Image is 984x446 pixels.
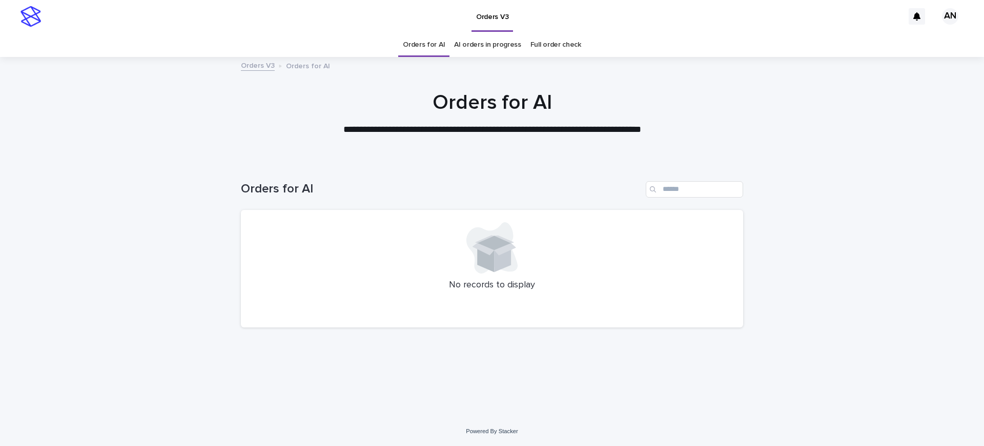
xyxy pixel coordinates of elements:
div: AN [942,8,958,25]
p: No records to display [253,280,731,291]
h1: Orders for AI [241,90,743,115]
a: AI orders in progress [454,33,521,57]
a: Orders for AI [403,33,445,57]
input: Search [646,181,743,198]
p: Orders for AI [286,60,330,71]
img: stacker-logo-s-only.png [20,6,41,27]
a: Powered By Stacker [466,428,518,434]
a: Orders V3 [241,59,275,71]
h1: Orders for AI [241,182,642,197]
a: Full order check [530,33,581,57]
